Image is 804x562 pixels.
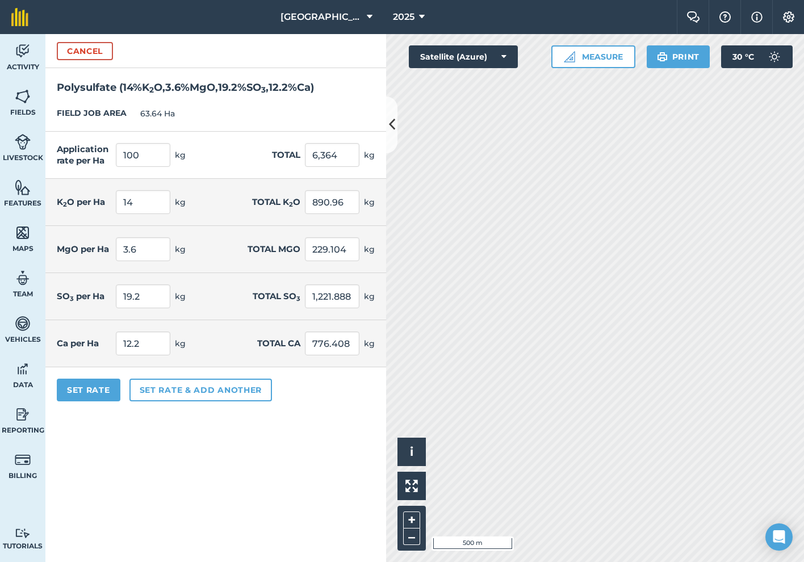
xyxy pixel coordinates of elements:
[45,68,386,96] h2: Polysulfate
[57,338,111,349] label: Ca per Ha
[119,81,314,94] strong: ( 14 % K O , 3.6 % MgO , 19.2 % SO , 12.2 % Ca )
[57,291,111,302] label: SO per Ha
[15,315,31,332] img: svg+xml;base64,PD94bWwgdmVyc2lvbj0iMS4wIiBlbmNvZGluZz0idXRmLTgiPz4KPCEtLSBHZW5lcmF0b3I6IEFkb2JlIE...
[15,179,31,196] img: svg+xml;base64,PHN2ZyB4bWxucz0iaHR0cDovL3d3dy53My5vcmcvMjAwMC9zdmciIHdpZHRoPSI1NiIgaGVpZ2h0PSI2MC...
[15,88,31,105] img: svg+xml;base64,PHN2ZyB4bWxucz0iaHR0cDovL3d3dy53My5vcmcvMjAwMC9zdmciIHdpZHRoPSI1NiIgaGVpZ2h0PSI2MC...
[57,244,111,255] label: MgO per Ha
[15,270,31,287] img: svg+xml;base64,PD94bWwgdmVyc2lvbj0iMS4wIiBlbmNvZGluZz0idXRmLTgiPz4KPCEtLSBHZW5lcmF0b3I6IEFkb2JlIE...
[248,242,300,256] label: Total MgO
[410,444,413,459] span: i
[751,10,763,24] img: svg+xml;base64,PHN2ZyB4bWxucz0iaHR0cDovL3d3dy53My5vcmcvMjAwMC9zdmciIHdpZHRoPSIxNyIgaGVpZ2h0PSIxNy...
[261,85,266,94] sub: 3
[70,295,74,303] sub: 3
[15,360,31,378] img: svg+xml;base64,PD94bWwgdmVyc2lvbj0iMS4wIiBlbmNvZGluZz0idXRmLTgiPz4KPCEtLSBHZW5lcmF0b3I6IEFkb2JlIE...
[257,337,300,350] label: Total Ca
[403,529,420,545] button: –
[393,10,414,24] span: 2025
[296,295,300,303] sub: 3
[721,45,793,68] button: 30 °C
[175,337,186,350] span: kg
[765,523,793,551] div: Open Intercom Messenger
[175,290,186,303] span: kg
[397,438,426,466] button: i
[253,290,300,303] label: Total SO
[175,149,186,161] span: kg
[15,133,31,150] img: svg+xml;base64,PD94bWwgdmVyc2lvbj0iMS4wIiBlbmNvZGluZz0idXRmLTgiPz4KPCEtLSBHZW5lcmF0b3I6IEFkb2JlIE...
[57,107,127,120] label: FIELD JOB AREA
[63,200,67,208] sub: 2
[252,195,300,209] label: Total K O
[15,528,31,539] img: svg+xml;base64,PD94bWwgdmVyc2lvbj0iMS4wIiBlbmNvZGluZz0idXRmLTgiPz4KPCEtLSBHZW5lcmF0b3I6IEFkb2JlIE...
[280,10,362,24] span: [GEOGRAPHIC_DATA]
[15,451,31,468] img: svg+xml;base64,PD94bWwgdmVyc2lvbj0iMS4wIiBlbmNvZGluZz0idXRmLTgiPz4KPCEtLSBHZW5lcmF0b3I6IEFkb2JlIE...
[364,243,375,255] span: kg
[272,148,300,162] label: Total
[763,45,786,68] img: svg+xml;base64,PD94bWwgdmVyc2lvbj0iMS4wIiBlbmNvZGluZz0idXRmLTgiPz4KPCEtLSBHZW5lcmF0b3I6IEFkb2JlIE...
[647,45,710,68] button: Print
[364,290,375,303] span: kg
[15,43,31,60] img: svg+xml;base64,PD94bWwgdmVyc2lvbj0iMS4wIiBlbmNvZGluZz0idXRmLTgiPz4KPCEtLSBHZW5lcmF0b3I6IEFkb2JlIE...
[57,379,120,401] button: Set Rate
[129,379,272,401] button: Set rate & add another
[11,8,28,26] img: fieldmargin Logo
[15,406,31,423] img: svg+xml;base64,PD94bWwgdmVyc2lvbj0iMS4wIiBlbmNvZGluZz0idXRmLTgiPz4KPCEtLSBHZW5lcmF0b3I6IEFkb2JlIE...
[657,50,668,64] img: svg+xml;base64,PHN2ZyB4bWxucz0iaHR0cDovL3d3dy53My5vcmcvMjAwMC9zdmciIHdpZHRoPSIxOSIgaGVpZ2h0PSIyNC...
[551,45,635,68] button: Measure
[57,144,111,166] label: Application rate per Ha
[403,511,420,529] button: +
[686,11,700,23] img: Two speech bubbles overlapping with the left bubble in the forefront
[364,196,375,208] span: kg
[175,196,186,208] span: kg
[57,196,111,208] label: K O per Ha
[15,224,31,241] img: svg+xml;base64,PHN2ZyB4bWxucz0iaHR0cDovL3d3dy53My5vcmcvMjAwMC9zdmciIHdpZHRoPSI1NiIgaGVpZ2h0PSI2MC...
[732,45,754,68] span: 30 ° C
[289,200,293,208] sub: 2
[140,107,175,120] span: 63.64 Ha
[564,51,575,62] img: Ruler icon
[405,480,418,492] img: Four arrows, one pointing top left, one top right, one bottom right and the last bottom left
[364,149,375,161] span: kg
[149,85,154,94] sub: 2
[718,11,732,23] img: A question mark icon
[364,337,375,350] span: kg
[782,11,795,23] img: A cog icon
[175,243,186,255] span: kg
[409,45,518,68] button: Satellite (Azure)
[57,42,113,60] button: Cancel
